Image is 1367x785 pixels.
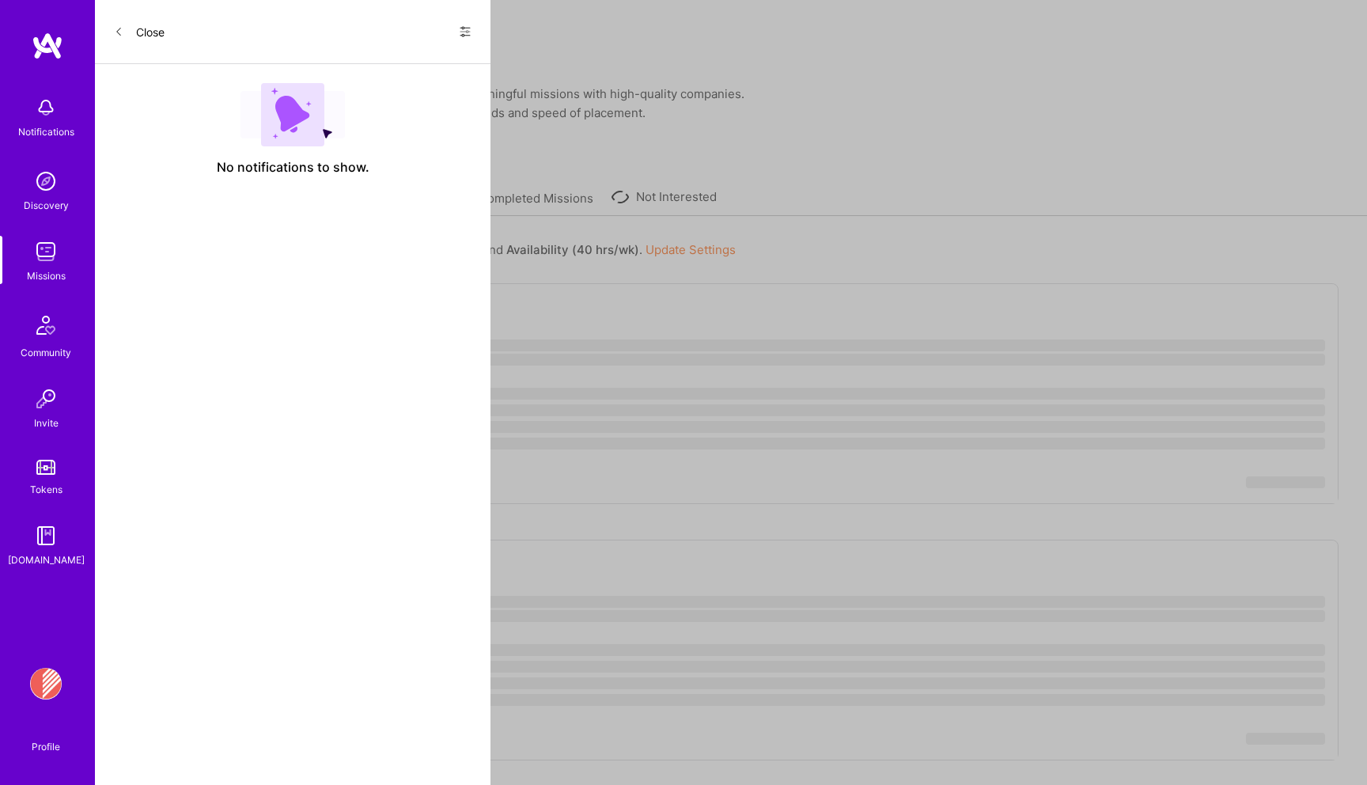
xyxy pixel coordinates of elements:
[32,738,60,753] div: Profile
[240,83,345,146] img: empty
[8,552,85,568] div: [DOMAIN_NAME]
[30,92,62,123] img: bell
[30,236,62,267] img: teamwork
[30,668,62,700] img: Banjo Health: AI Coding Tools Enablement Workshop
[24,197,69,214] div: Discovery
[18,123,74,140] div: Notifications
[32,32,63,60] img: logo
[26,722,66,753] a: Profile
[114,19,165,44] button: Close
[27,267,66,284] div: Missions
[217,159,369,176] span: No notifications to show.
[30,165,62,197] img: discovery
[34,415,59,431] div: Invite
[21,344,71,361] div: Community
[27,306,65,344] img: Community
[36,460,55,475] img: tokens
[30,520,62,552] img: guide book
[26,668,66,700] a: Banjo Health: AI Coding Tools Enablement Workshop
[30,481,62,498] div: Tokens
[30,383,62,415] img: Invite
